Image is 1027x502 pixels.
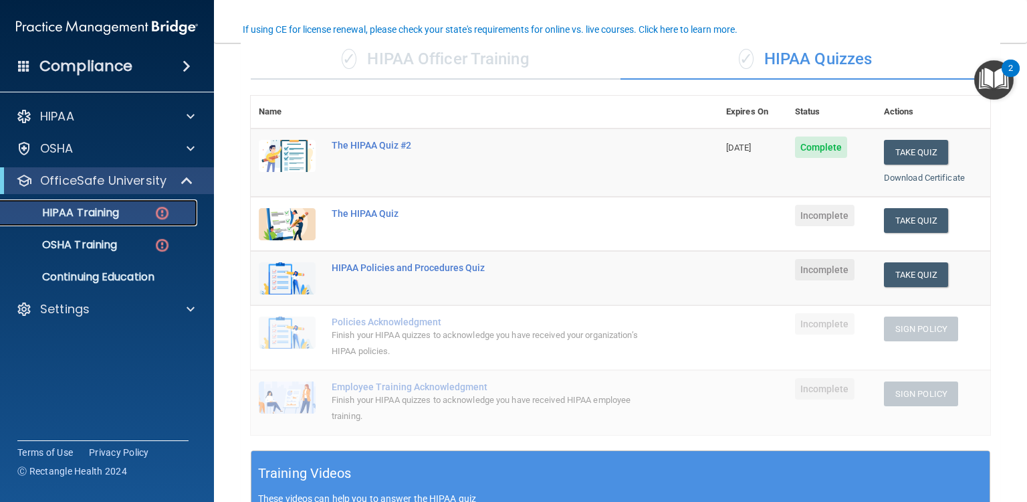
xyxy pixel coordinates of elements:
span: Incomplete [795,313,854,335]
a: OSHA [16,141,195,157]
h4: Compliance [39,57,132,76]
img: PMB logo [16,14,198,41]
span: Ⓒ Rectangle Health 2024 [17,465,127,478]
a: HIPAA [16,108,195,124]
p: Settings [40,301,90,317]
span: [DATE] [726,143,752,153]
a: OfficeSafe University [16,173,194,189]
a: Terms of Use [17,446,73,459]
th: Actions [876,96,990,129]
div: If using CE for license renewal, please check your state's requirements for online vs. live cours... [243,25,737,34]
p: OSHA Training [9,238,117,252]
a: Privacy Policy [89,446,149,459]
div: HIPAA Officer Training [251,39,620,80]
button: If using CE for license renewal, please check your state's requirements for online vs. live cours... [241,23,739,36]
a: Settings [16,301,195,317]
div: The HIPAA Quiz #2 [332,140,651,151]
span: ✓ [739,49,754,69]
p: Continuing Education [9,270,191,284]
p: HIPAA Training [9,206,119,220]
span: Incomplete [795,378,854,400]
button: Sign Policy [884,382,958,406]
span: Incomplete [795,205,854,226]
div: 2 [1008,68,1013,86]
th: Expires On [718,96,787,129]
img: danger-circle.6113f641.png [154,205,170,222]
p: OSHA [40,141,74,157]
img: danger-circle.6113f641.png [154,237,170,254]
h5: Training Videos [258,462,352,485]
button: Take Quiz [884,208,948,233]
span: ✓ [342,49,356,69]
div: Policies Acknowledgment [332,317,651,327]
button: Open Resource Center, 2 new notifications [974,60,1014,100]
a: Download Certificate [884,173,965,183]
div: Finish your HIPAA quizzes to acknowledge you have received HIPAA employee training. [332,392,651,424]
div: Finish your HIPAA quizzes to acknowledge you have received your organization’s HIPAA policies. [332,327,651,359]
p: HIPAA [40,108,74,124]
th: Name [251,96,324,129]
th: Status [787,96,876,129]
div: Employee Training Acknowledgment [332,382,651,392]
button: Take Quiz [884,262,948,287]
div: HIPAA Quizzes [620,39,990,80]
p: OfficeSafe University [40,173,166,189]
span: Complete [795,137,848,158]
button: Take Quiz [884,140,948,165]
div: HIPAA Policies and Procedures Quiz [332,262,651,273]
button: Sign Policy [884,317,958,341]
span: Incomplete [795,259,854,280]
div: The HIPAA Quiz [332,208,651,219]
